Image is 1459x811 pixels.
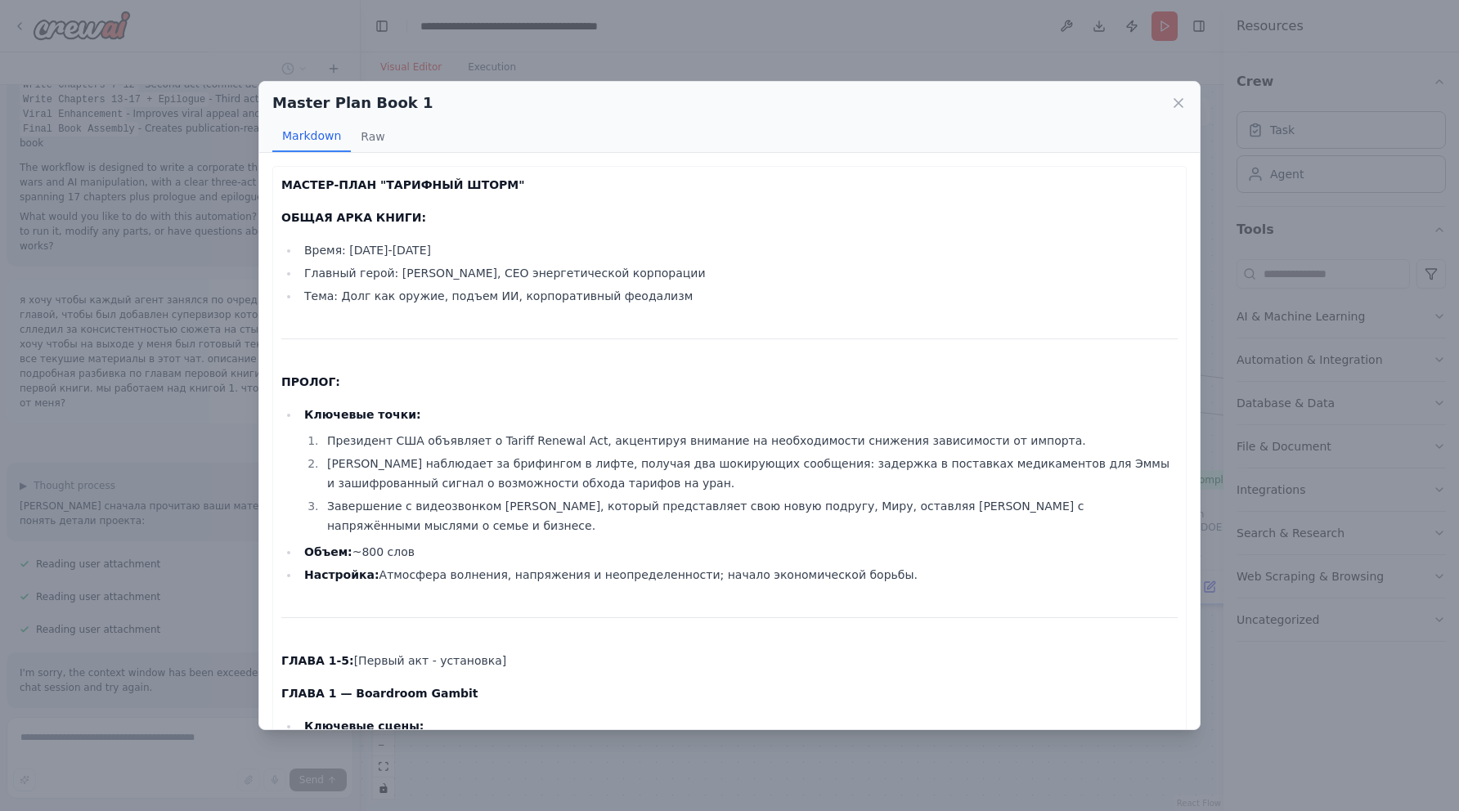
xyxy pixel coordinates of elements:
strong: ГЛАВА 1 — Boardroom Gambit [281,687,478,700]
strong: Объем: [304,545,352,558]
strong: Ключевые точки: [304,408,421,421]
li: Завершение с видеозвонком [PERSON_NAME], который представляет свою новую подругу, Миру, оставляя ... [322,496,1178,535]
strong: ПРОЛОГ: [281,375,340,388]
button: Markdown [272,121,351,152]
button: Raw [351,121,394,152]
strong: Ключевые сцены: [304,719,424,733]
li: Время: [DATE]-[DATE] [299,240,1178,260]
h2: Master Plan Book 1 [272,92,433,114]
p: [Первый акт - установка] [281,651,1178,670]
li: Президент США объявляет о Tariff Renewal Act, акцентируя внимание на необходимости снижения завис... [322,431,1178,450]
li: [PERSON_NAME] наблюдает за брифингом в лифте, получая два шокирующих сообщения: задержка в постав... [322,454,1178,493]
li: ~800 слов [299,542,1178,562]
li: Тема: Долг как оружие, подъем ИИ, корпоративный феодализм [299,286,1178,306]
strong: ГЛАВА 1-5: [281,654,354,667]
strong: МАСТЕР-ПЛАН "ТАРИФНЫЙ ШТОРМ" [281,178,525,191]
strong: Настройка: [304,568,379,581]
li: Атмосфера волнения, напряжения и неопределенности; начало экономической борьбы. [299,565,1178,585]
strong: ОБЩАЯ АРКА КНИГИ: [281,211,426,224]
li: Главный герой: [PERSON_NAME], CEO энергетической корпорации [299,263,1178,283]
